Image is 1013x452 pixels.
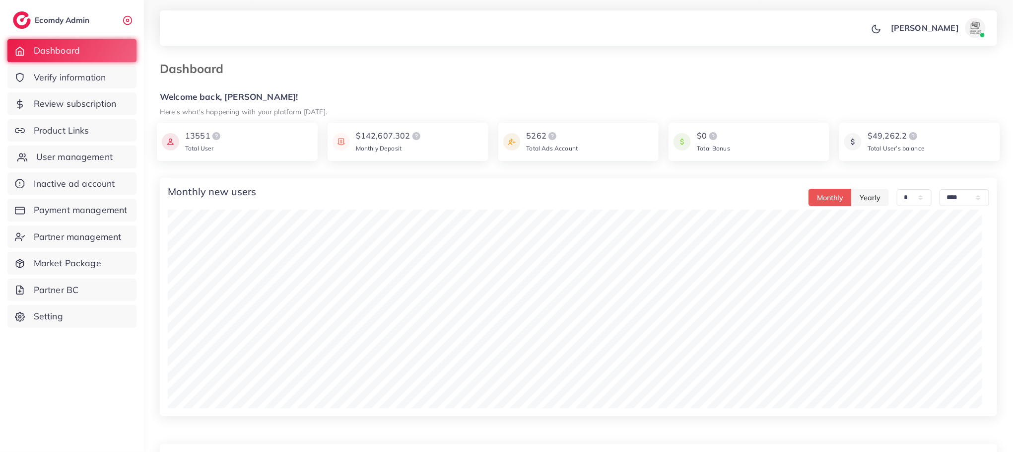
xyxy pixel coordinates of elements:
[34,204,128,217] span: Payment management
[34,97,117,110] span: Review subscription
[907,130,919,142] img: logo
[7,119,136,142] a: Product Links
[707,130,719,142] img: logo
[851,189,889,206] button: Yearly
[35,15,92,25] h2: Ecomdy Admin
[7,146,136,168] a: User management
[34,124,89,137] span: Product Links
[13,11,92,29] a: logoEcomdy Admin
[162,130,179,153] img: icon payment
[7,39,136,62] a: Dashboard
[503,130,521,153] img: icon payment
[168,186,257,198] h4: Monthly new users
[34,310,63,323] span: Setting
[7,252,136,275] a: Market Package
[185,145,214,152] span: Total User
[7,226,136,248] a: Partner management
[7,92,136,115] a: Review subscription
[868,130,925,142] div: $49,262.2
[333,130,350,153] img: icon payment
[868,145,925,152] span: Total User’s balance
[356,130,422,142] div: $142,607.302
[34,44,80,57] span: Dashboard
[7,305,136,328] a: Setting
[410,130,422,142] img: logo
[185,130,222,142] div: 13551
[7,66,136,89] a: Verify information
[34,230,122,243] span: Partner management
[34,284,79,297] span: Partner BC
[160,107,327,116] small: Here's what's happening with your platform [DATE].
[210,130,222,142] img: logo
[34,257,101,270] span: Market Package
[36,151,113,163] span: User management
[34,71,106,84] span: Verify information
[697,130,730,142] div: $0
[7,172,136,195] a: Inactive ad account
[356,145,402,152] span: Monthly Deposit
[160,92,997,102] h5: Welcome back, [PERSON_NAME]!
[844,130,862,153] img: icon payment
[674,130,691,153] img: icon payment
[527,130,578,142] div: 5262
[809,189,852,206] button: Monthly
[546,130,558,142] img: logo
[697,145,730,152] span: Total Bonus
[13,11,31,29] img: logo
[7,279,136,301] a: Partner BC
[7,199,136,222] a: Payment management
[34,177,115,190] span: Inactive ad account
[160,62,231,76] h3: Dashboard
[527,145,578,152] span: Total Ads Account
